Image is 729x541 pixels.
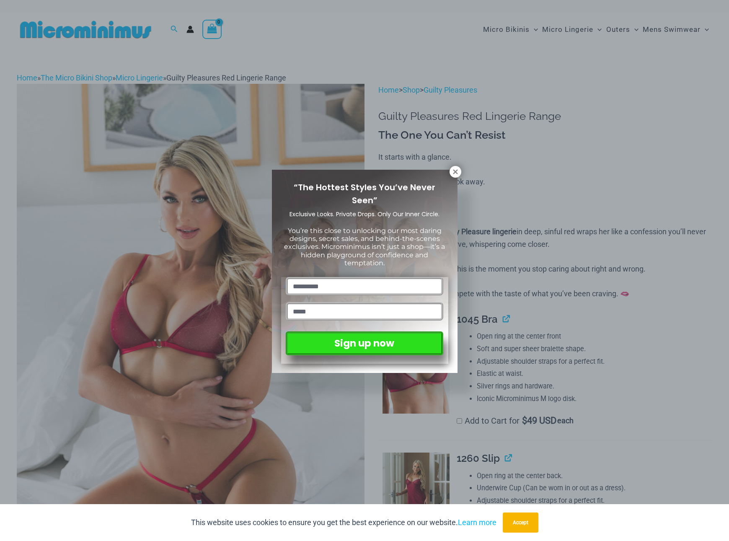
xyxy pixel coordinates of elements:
span: “The Hottest Styles You’ve Never Seen” [294,181,435,206]
button: Accept [503,513,538,533]
button: Close [450,166,461,178]
a: Learn more [458,518,496,527]
span: You’re this close to unlocking our most daring designs, secret sales, and behind-the-scenes exclu... [284,227,445,267]
button: Sign up now [286,331,443,355]
span: Exclusive Looks. Private Drops. Only Our Inner Circle. [290,210,439,218]
p: This website uses cookies to ensure you get the best experience on our website. [191,516,496,529]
